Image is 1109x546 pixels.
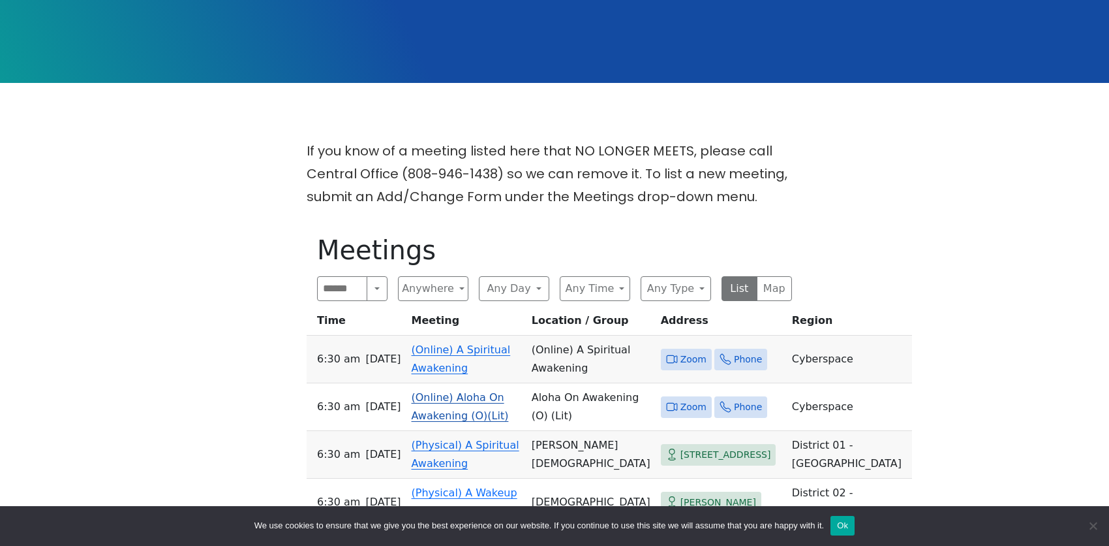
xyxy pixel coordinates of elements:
[560,276,630,301] button: Any Time
[412,439,519,470] a: (Physical) A Spiritual Awakening
[787,312,912,336] th: Region
[526,431,656,479] td: [PERSON_NAME][DEMOGRAPHIC_DATA]
[367,276,387,301] button: Search
[365,493,401,511] span: [DATE]
[317,234,792,266] h1: Meetings
[398,276,468,301] button: Anywhere
[1086,519,1099,532] span: No
[680,351,706,368] span: Zoom
[412,391,509,422] a: (Online) Aloha On Awakening (O)(Lit)
[680,399,706,415] span: Zoom
[317,493,360,511] span: 6:30 AM
[526,336,656,383] td: (Online) A Spiritual Awakening
[317,445,360,464] span: 6:30 AM
[734,399,762,415] span: Phone
[317,276,367,301] input: Search
[526,383,656,431] td: Aloha On Awakening (O) (Lit)
[479,276,549,301] button: Any Day
[412,344,511,374] a: (Online) A Spiritual Awakening
[365,445,401,464] span: [DATE]
[734,351,762,368] span: Phone
[680,494,756,511] span: [PERSON_NAME]
[787,383,912,431] td: Cyberspace
[254,519,824,532] span: We use cookies to ensure that we give you the best experience on our website. If you continue to ...
[307,312,406,336] th: Time
[656,312,787,336] th: Address
[722,276,757,301] button: List
[757,276,793,301] button: Map
[317,350,360,368] span: 6:30 AM
[787,479,912,526] td: District 02 - [GEOGRAPHIC_DATA]
[526,479,656,526] td: [DEMOGRAPHIC_DATA]
[787,431,912,479] td: District 01 - [GEOGRAPHIC_DATA]
[680,447,771,463] span: [STREET_ADDRESS]
[830,516,855,536] button: Ok
[526,312,656,336] th: Location / Group
[307,140,802,208] p: If you know of a meeting listed here that NO LONGER MEETS, please call Central Office (808-946-14...
[317,398,360,416] span: 6:30 AM
[412,487,517,517] a: (Physical) A Wakeup Call
[406,312,526,336] th: Meeting
[641,276,711,301] button: Any Type
[365,350,401,368] span: [DATE]
[787,336,912,383] td: Cyberspace
[365,398,401,416] span: [DATE]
